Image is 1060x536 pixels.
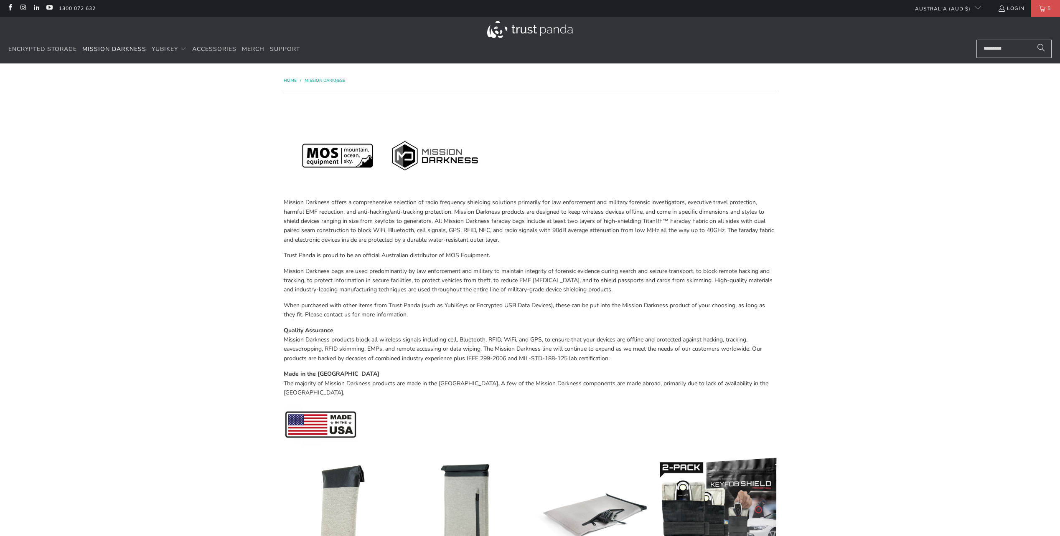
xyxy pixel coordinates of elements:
a: Support [270,40,300,59]
a: Home [284,78,298,83]
a: Trust Panda Australia on Instagram [19,5,26,12]
p: Mission Darkness offers a comprehensive selection of radio frequency shielding solutions primaril... [284,198,777,245]
a: 1300 072 632 [59,4,96,13]
a: Merch [242,40,264,59]
a: Trust Panda Australia on Facebook [6,5,13,12]
a: Encrypted Storage [8,40,77,59]
a: Mission Darkness [82,40,146,59]
nav: Translation missing: en.navigation.header.main_nav [8,40,300,59]
img: Trust Panda Australia [487,21,573,38]
p: Mission Darkness products block all wireless signals including cell, Bluetooth, RFID, WiFi, and G... [284,326,777,364]
span: Merch [242,45,264,53]
p: Trust Panda is proud to be an official Australian distributor of MOS Equipment. [284,251,777,260]
span: Mission Darkness [82,45,146,53]
p: The majority of Mission Darkness products are made in the [GEOGRAPHIC_DATA]. A few of the Mission... [284,369,777,397]
span: Home [284,78,297,83]
a: Mission Darkness [305,78,345,83]
span: Support [270,45,300,53]
p: Mission Darkness bags are used predominantly by law enforcement and military to maintain integrit... [284,267,777,295]
button: Search [1031,40,1052,58]
input: Search... [976,40,1052,58]
span: YubiKey [152,45,178,53]
p: When purchased with other items from Trust Panda (such as YubiKeys or Encrypted USB Data Devices)... [284,301,777,320]
span: / [300,78,301,83]
span: Encrypted Storage [8,45,77,53]
a: Trust Panda Australia on YouTube [46,5,53,12]
summary: YubiKey [152,40,187,59]
strong: Made in the [GEOGRAPHIC_DATA] [284,370,379,378]
strong: Quality Assurance [284,326,333,334]
a: Trust Panda Australia on LinkedIn [33,5,40,12]
span: Accessories [192,45,236,53]
span: radio signals with 90dB average attenuation from low MHz all the way up to 40GHz [504,226,724,234]
a: Login [998,4,1024,13]
a: Accessories [192,40,236,59]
